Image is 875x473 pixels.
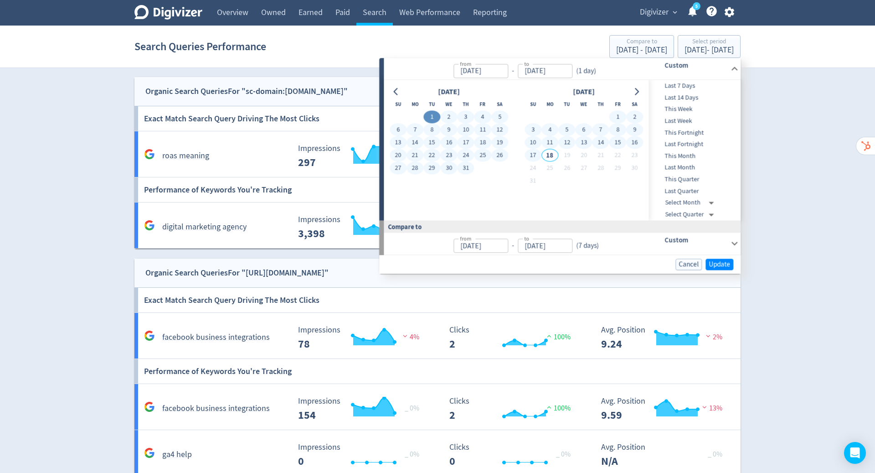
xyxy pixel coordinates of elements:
[474,149,491,162] button: 25
[649,115,739,127] div: Last Week
[558,124,575,136] button: 5
[144,447,155,458] svg: Google Analytics
[678,35,741,58] button: Select period[DATE]- [DATE]
[592,136,609,149] button: 14
[407,162,423,175] button: 28
[626,111,643,124] button: 2
[649,139,739,151] div: Last Fortnight
[609,136,626,149] button: 15
[556,450,571,459] span: _ 0%
[390,136,407,149] button: 13
[390,124,407,136] button: 6
[379,220,741,233] div: Compare to
[440,111,457,124] button: 2
[440,149,457,162] button: 23
[407,124,423,136] button: 7
[630,85,643,98] button: Go to next month
[144,359,292,384] h6: Performance of Keywords You're Tracking
[508,66,518,76] div: -
[649,163,739,173] span: Last Month
[558,149,575,162] button: 19
[541,162,558,175] button: 25
[616,46,667,54] div: [DATE] - [DATE]
[709,261,730,268] span: Update
[649,174,739,184] span: This Quarter
[609,149,626,162] button: 22
[597,397,733,421] svg: Avg. Position 9.59
[572,66,600,76] div: ( 1 day )
[508,240,518,251] div: -
[460,60,471,68] label: from
[162,222,247,233] h5: digital marketing agency
[390,149,407,162] button: 20
[145,85,348,98] div: Organic Search Queries For "sc-domain:[DOMAIN_NAME]"
[685,46,734,54] div: [DATE] - [DATE]
[649,81,739,91] span: Last 7 Days
[693,2,700,10] a: 5
[144,177,292,202] h6: Performance of Keywords You're Tracking
[649,104,739,114] span: This Week
[525,149,541,162] button: 17
[525,124,541,136] button: 3
[293,326,430,350] svg: Impressions 78
[649,93,739,103] span: Last 14 Days
[575,98,592,111] th: Wednesday
[491,149,508,162] button: 26
[144,149,155,160] svg: Google Analytics
[844,442,866,464] div: Open Intercom Messenger
[700,404,722,413] span: 13%
[423,98,440,111] th: Tuesday
[649,92,739,104] div: Last 14 Days
[649,151,739,161] span: This Month
[575,136,592,149] button: 13
[545,404,571,413] span: 100%
[445,326,582,350] svg: Clicks 2
[390,162,407,175] button: 27
[445,397,582,421] svg: Clicks 2
[423,149,440,162] button: 22
[144,288,319,312] h6: Exact Match Search Query Driving The Most Clicks
[134,32,266,61] h1: Search Queries Performance
[609,124,626,136] button: 8
[423,136,440,149] button: 15
[695,3,698,10] text: 5
[390,98,407,111] th: Sunday
[405,450,419,459] span: _ 0%
[597,326,733,350] svg: Avg. Position 9.24
[525,162,541,175] button: 24
[440,136,457,149] button: 16
[649,128,739,138] span: This Fortnight
[575,124,592,136] button: 6
[524,60,529,68] label: to
[525,136,541,149] button: 10
[162,449,192,460] h5: ga4 help
[458,136,474,149] button: 17
[572,240,599,251] div: ( 7 days )
[491,111,508,124] button: 5
[423,162,440,175] button: 29
[407,136,423,149] button: 14
[162,151,209,161] h5: roas meaning
[664,60,727,71] h6: Custom
[649,80,739,92] div: Last 7 Days
[525,98,541,111] th: Sunday
[592,149,609,162] button: 21
[144,106,319,131] h6: Exact Match Search Query Driving The Most Clicks
[637,5,679,20] button: Digivizer
[704,333,722,342] span: 2%
[575,149,592,162] button: 20
[162,332,270,343] h5: facebook business integrations
[592,98,609,111] th: Thursday
[134,384,741,430] a: facebook business integrations Impressions 154 Impressions 154 _ 0% Clicks 2 Clicks 2 100% Avg. P...
[626,162,643,175] button: 30
[440,124,457,136] button: 9
[649,140,739,150] span: Last Fortnight
[545,404,554,411] img: positive-performance.svg
[541,98,558,111] th: Monday
[541,149,558,162] button: 18
[626,98,643,111] th: Saturday
[649,80,739,221] nav: presets
[435,86,463,98] div: [DATE]
[685,38,734,46] div: Select period
[293,215,430,239] svg: Impressions 3,398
